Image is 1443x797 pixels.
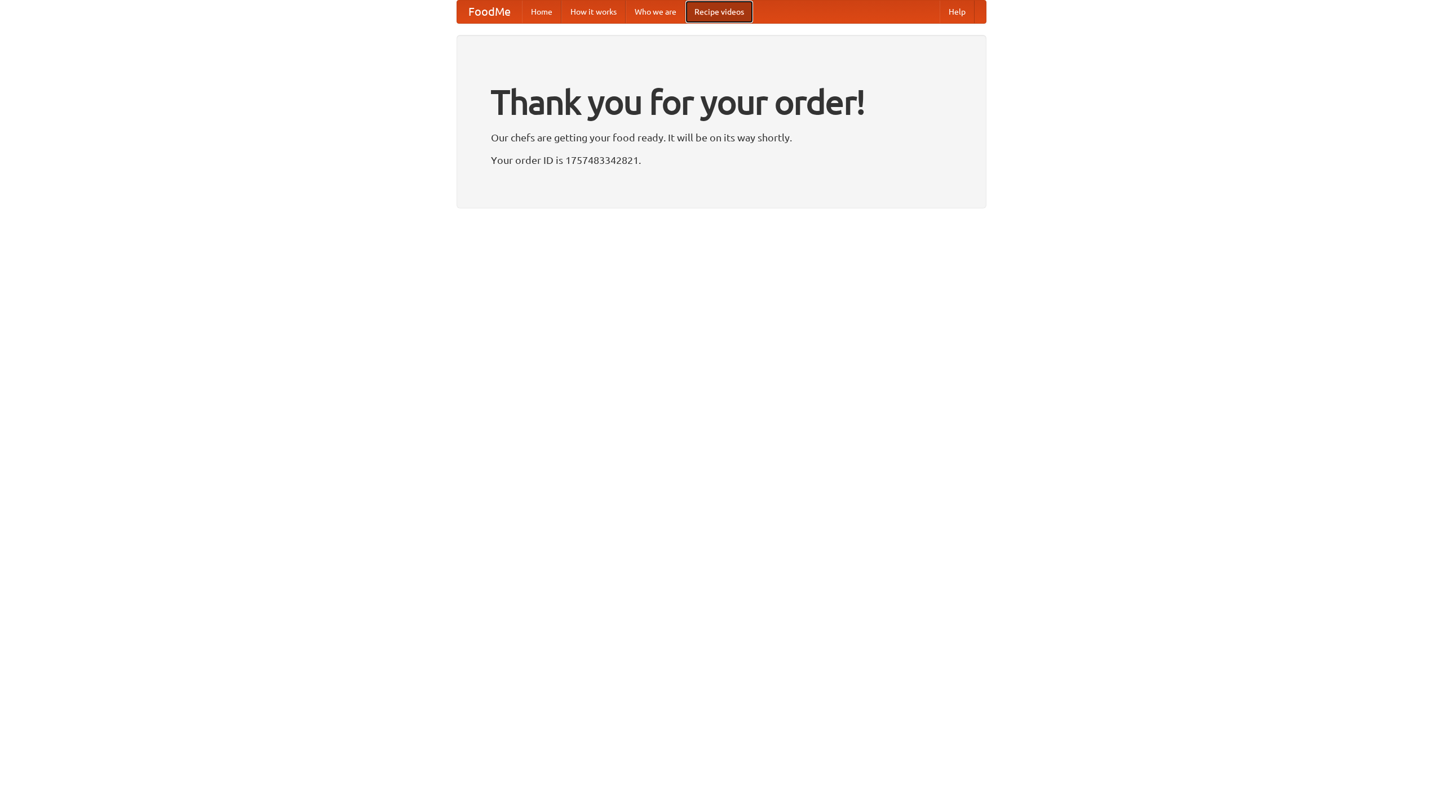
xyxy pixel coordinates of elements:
p: Your order ID is 1757483342821. [491,152,952,168]
a: Who we are [626,1,685,23]
p: Our chefs are getting your food ready. It will be on its way shortly. [491,129,952,146]
h1: Thank you for your order! [491,75,952,129]
a: FoodMe [457,1,522,23]
a: Home [522,1,561,23]
a: Help [940,1,975,23]
a: Recipe videos [685,1,753,23]
a: How it works [561,1,626,23]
